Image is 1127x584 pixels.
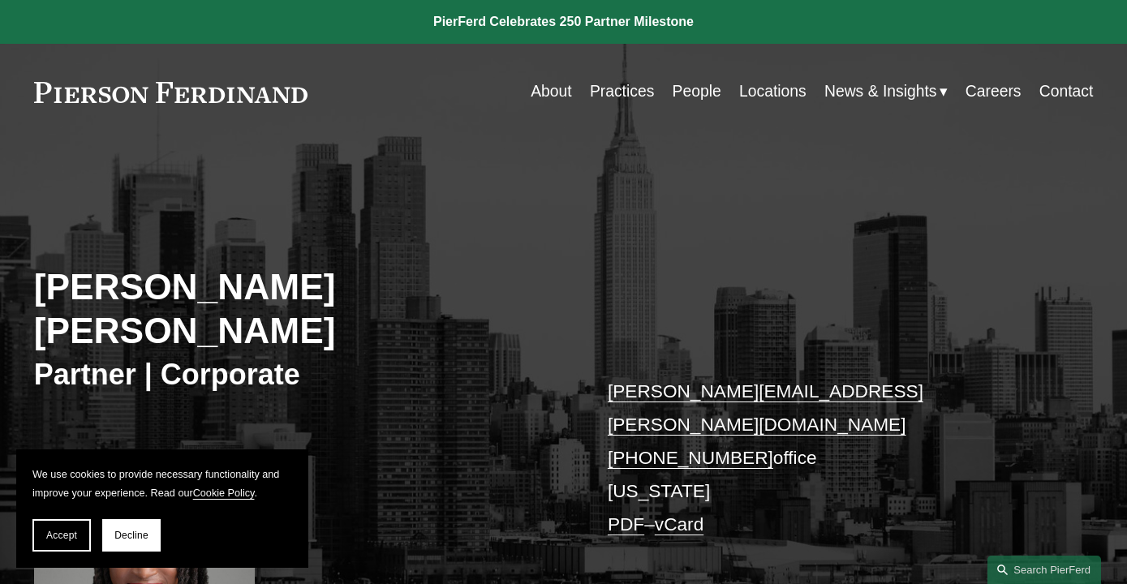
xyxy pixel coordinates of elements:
[608,375,1049,540] p: office [US_STATE] –
[966,76,1022,108] a: Careers
[193,487,255,499] a: Cookie Policy
[32,466,292,503] p: We use cookies to provide necessary functionality and improve your experience. Read our .
[608,447,773,468] a: [PHONE_NUMBER]
[102,519,161,552] button: Decline
[824,76,948,108] a: folder dropdown
[987,556,1101,584] a: Search this site
[673,76,721,108] a: People
[824,78,937,106] span: News & Insights
[1039,76,1094,108] a: Contact
[590,76,654,108] a: Practices
[608,513,644,535] a: PDF
[32,519,91,552] button: Accept
[531,76,572,108] a: About
[655,513,703,535] a: vCard
[114,530,148,541] span: Decline
[608,380,923,435] a: [PERSON_NAME][EMAIL_ADDRESS][PERSON_NAME][DOMAIN_NAME]
[16,449,308,568] section: Cookie banner
[739,76,807,108] a: Locations
[34,265,564,352] h2: [PERSON_NAME] [PERSON_NAME]
[34,357,564,393] h3: Partner | Corporate
[46,530,77,541] span: Accept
